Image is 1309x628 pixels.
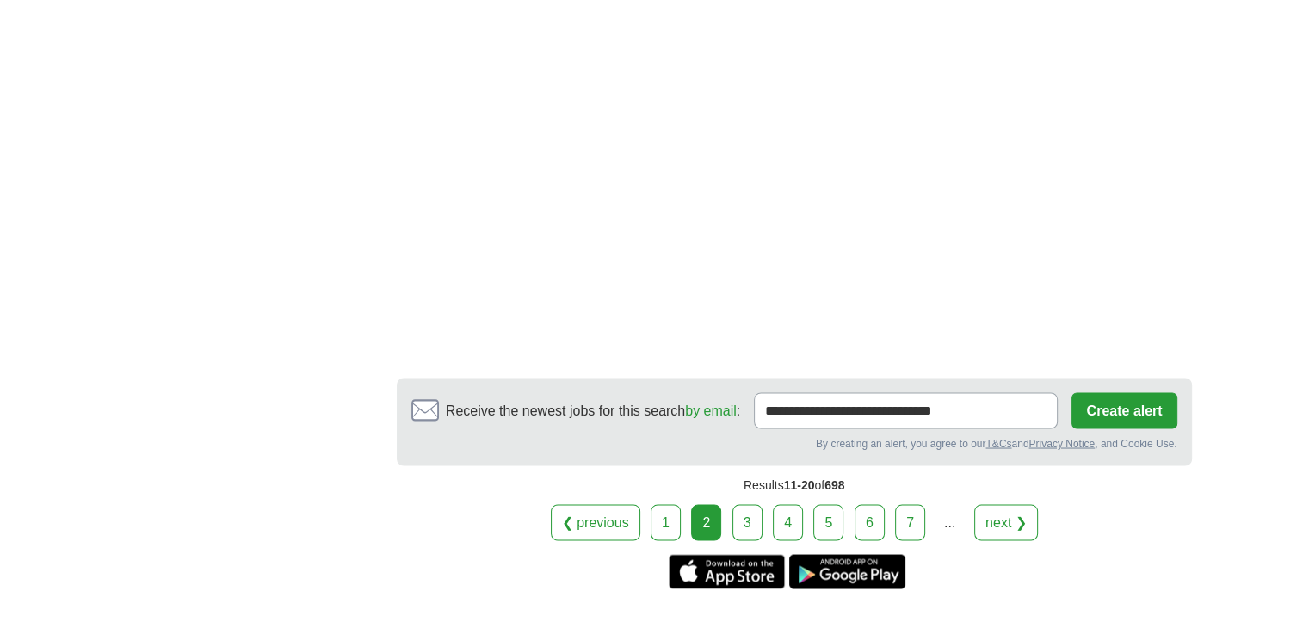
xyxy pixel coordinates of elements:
[551,504,640,540] a: ❮ previous
[985,437,1011,449] a: T&Cs
[1028,437,1095,449] a: Privacy Notice
[784,477,815,491] span: 11-20
[895,504,925,540] a: 7
[651,504,681,540] a: 1
[824,477,844,491] span: 698
[933,505,967,539] div: ...
[813,504,843,540] a: 5
[732,504,763,540] a: 3
[446,400,740,421] span: Receive the newest jobs for this search :
[974,504,1038,540] a: next ❯
[397,465,1192,504] div: Results of
[1071,392,1176,428] button: Create alert
[789,554,905,588] a: Get the Android app
[855,504,885,540] a: 6
[411,435,1177,451] div: By creating an alert, you agree to our and , and Cookie Use.
[691,504,721,540] div: 2
[669,554,785,588] a: Get the iPhone app
[685,403,737,417] a: by email
[773,504,803,540] a: 4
